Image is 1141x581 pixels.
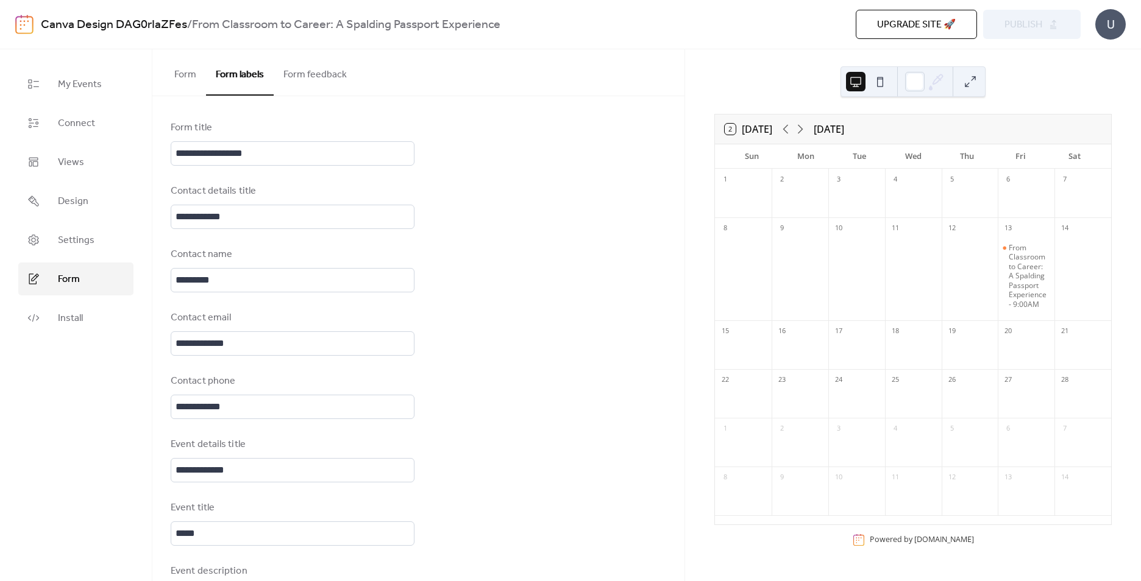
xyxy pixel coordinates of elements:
div: 11 [889,222,902,235]
span: Design [58,194,88,209]
span: Upgrade site 🚀 [877,18,956,32]
div: Event title [171,501,412,515]
div: 10 [832,471,845,484]
div: Mon [778,144,832,169]
div: 2 [775,173,789,186]
div: 5 [945,173,959,186]
a: My Events [18,68,133,100]
div: 15 [719,325,732,338]
div: 10 [832,222,845,235]
a: Connect [18,107,133,139]
div: Powered by [870,535,974,545]
div: Thu [940,144,993,169]
div: 1 [719,173,732,186]
div: Contact phone [171,374,412,389]
div: Wed [886,144,940,169]
div: 3 [832,422,845,435]
div: 1 [719,422,732,435]
a: Settings [18,224,133,256]
div: 28 [1058,373,1072,387]
div: 8 [719,222,732,235]
div: 25 [889,373,902,387]
div: Contact email [171,311,412,325]
div: U [1095,9,1126,40]
div: 2 [775,422,789,435]
div: 8 [719,471,732,484]
div: 20 [1001,325,1015,338]
b: / [187,13,192,37]
span: Install [58,311,83,326]
div: 17 [832,325,845,338]
div: 7 [1058,422,1072,435]
div: Event details title [171,437,412,452]
div: 22 [719,373,732,387]
div: 3 [832,173,845,186]
div: 14 [1058,222,1072,235]
div: 13 [1001,471,1015,484]
span: Connect [58,116,95,131]
div: Contact details title [171,184,412,199]
button: Form [165,49,206,94]
a: Install [18,301,133,334]
div: 13 [1001,222,1015,235]
div: Contact name [171,247,412,262]
div: 12 [945,471,959,484]
div: 27 [1001,373,1015,387]
div: Fri [993,144,1047,169]
button: Form feedback [274,49,357,94]
div: 4 [889,422,902,435]
div: 6 [1001,173,1015,186]
a: Views [18,146,133,178]
div: From Classroom to Career: A Spalding Passport Experience - 9:00AM [1009,243,1050,309]
div: 12 [945,222,959,235]
div: 21 [1058,325,1072,338]
div: Sun [725,144,778,169]
span: My Events [58,77,102,92]
div: 19 [945,325,959,338]
div: [DATE] [814,122,844,136]
div: 18 [889,325,902,338]
div: Event description [171,564,412,579]
span: Form [58,272,80,287]
a: [DOMAIN_NAME] [914,535,974,545]
div: 6 [1001,422,1015,435]
div: 26 [945,373,959,387]
div: From Classroom to Career: A Spalding Passport Experience - 9:00AM [998,243,1054,309]
a: Form [18,262,133,295]
button: 2[DATE] [720,121,777,138]
a: Canva Design DAG0rIaZFes [41,13,187,37]
button: Upgrade site 🚀 [856,10,977,39]
button: Form labels [206,49,274,96]
div: 23 [775,373,789,387]
div: 16 [775,325,789,338]
div: 7 [1058,173,1072,186]
span: Settings [58,233,94,248]
span: Views [58,155,84,170]
div: Sat [1048,144,1101,169]
div: 9 [775,222,789,235]
div: 4 [889,173,902,186]
div: 9 [775,471,789,484]
a: Design [18,185,133,217]
div: Tue [833,144,886,169]
div: 5 [945,422,959,435]
div: Form title [171,121,412,135]
div: 24 [832,373,845,387]
b: From Classroom to Career: A Spalding Passport Experience [192,13,500,37]
div: 14 [1058,471,1072,484]
div: 11 [889,471,902,484]
img: logo [15,15,34,34]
